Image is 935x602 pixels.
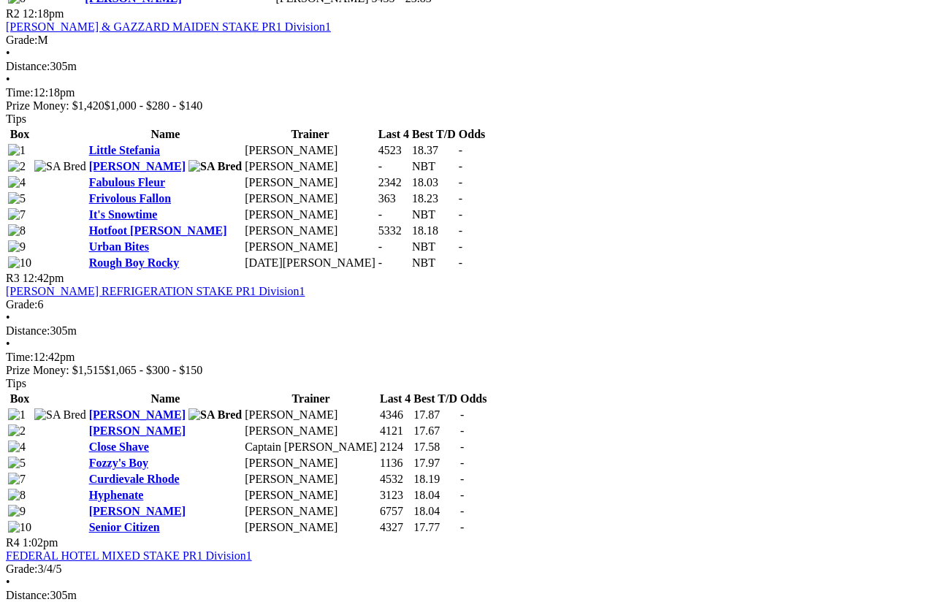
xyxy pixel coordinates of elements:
[6,60,50,72] span: Distance:
[244,408,378,422] td: [PERSON_NAME]
[460,408,464,421] span: -
[6,113,26,125] span: Tips
[378,159,410,174] td: -
[10,128,30,140] span: Box
[188,160,242,173] img: SA Bred
[459,224,462,237] span: -
[460,457,464,469] span: -
[244,191,376,206] td: [PERSON_NAME]
[89,489,144,501] a: Hyphenate
[89,160,186,172] a: [PERSON_NAME]
[8,208,26,221] img: 7
[378,256,410,270] td: -
[6,324,50,337] span: Distance:
[89,144,160,156] a: Little Stefania
[34,160,86,173] img: SA Bred
[89,473,180,485] a: Curdievale Rhode
[411,143,457,158] td: 18.37
[379,408,411,422] td: 4346
[379,456,411,470] td: 1136
[378,127,410,142] th: Last 4
[244,504,378,519] td: [PERSON_NAME]
[8,240,26,254] img: 9
[244,424,378,438] td: [PERSON_NAME]
[413,456,458,470] td: 17.97
[6,34,38,46] span: Grade:
[244,159,376,174] td: [PERSON_NAME]
[244,127,376,142] th: Trainer
[89,521,160,533] a: Senior Citizen
[411,207,457,222] td: NBT
[89,176,165,188] a: Fabulous Fleur
[89,224,227,237] a: Hotfoot [PERSON_NAME]
[23,272,64,284] span: 12:42pm
[23,7,64,20] span: 12:18pm
[244,472,378,487] td: [PERSON_NAME]
[379,488,411,503] td: 3123
[6,589,50,601] span: Distance:
[411,191,457,206] td: 18.23
[244,143,376,158] td: [PERSON_NAME]
[6,324,929,338] div: 305m
[244,456,378,470] td: [PERSON_NAME]
[411,127,457,142] th: Best T/D
[6,351,929,364] div: 12:42pm
[378,207,410,222] td: -
[413,440,458,454] td: 17.58
[378,224,410,238] td: 5332
[459,392,487,406] th: Odds
[188,408,242,422] img: SA Bred
[6,377,26,389] span: Tips
[244,175,376,190] td: [PERSON_NAME]
[379,440,411,454] td: 2124
[378,191,410,206] td: 363
[8,160,26,173] img: 2
[8,408,26,422] img: 1
[6,338,10,350] span: •
[459,160,462,172] span: -
[411,240,457,254] td: NBT
[89,208,158,221] a: It's Snowtime
[460,473,464,485] span: -
[458,127,486,142] th: Odds
[379,392,411,406] th: Last 4
[413,504,458,519] td: 18.04
[8,192,26,205] img: 5
[23,536,58,549] span: 1:02pm
[413,488,458,503] td: 18.04
[413,472,458,487] td: 18.19
[88,392,243,406] th: Name
[6,298,38,310] span: Grade:
[6,47,10,59] span: •
[6,99,929,113] div: Prize Money: $1,420
[6,576,10,588] span: •
[459,192,462,205] span: -
[459,256,462,269] span: -
[8,457,26,470] img: 5
[8,489,26,502] img: 8
[89,457,148,469] a: Fozzy's Boy
[6,549,252,562] a: FEDERAL HOTEL MIXED STAKE PR1 Division1
[88,127,243,142] th: Name
[460,441,464,453] span: -
[89,424,186,437] a: [PERSON_NAME]
[460,424,464,437] span: -
[8,473,26,486] img: 7
[6,7,20,20] span: R2
[6,73,10,85] span: •
[459,240,462,253] span: -
[104,99,203,112] span: $1,000 - $280 - $140
[459,176,462,188] span: -
[244,488,378,503] td: [PERSON_NAME]
[244,224,376,238] td: [PERSON_NAME]
[413,424,458,438] td: 17.67
[379,520,411,535] td: 4327
[6,60,929,73] div: 305m
[34,408,86,422] img: SA Bred
[89,408,186,421] a: [PERSON_NAME]
[411,224,457,238] td: 18.18
[413,392,458,406] th: Best T/D
[411,256,457,270] td: NBT
[413,520,458,535] td: 17.77
[6,20,331,33] a: [PERSON_NAME] & GAZZARD MAIDEN STAKE PR1 Division1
